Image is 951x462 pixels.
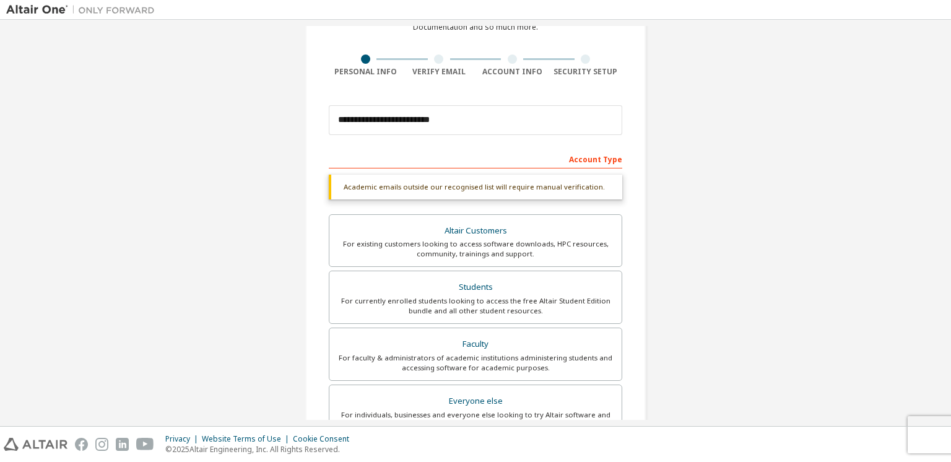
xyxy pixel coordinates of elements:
[337,279,614,296] div: Students
[475,67,549,77] div: Account Info
[75,438,88,451] img: facebook.svg
[95,438,108,451] img: instagram.svg
[136,438,154,451] img: youtube.svg
[329,149,622,168] div: Account Type
[337,239,614,259] div: For existing customers looking to access software downloads, HPC resources, community, trainings ...
[202,434,293,444] div: Website Terms of Use
[402,67,476,77] div: Verify Email
[337,393,614,410] div: Everyone else
[337,336,614,353] div: Faculty
[165,434,202,444] div: Privacy
[293,434,357,444] div: Cookie Consent
[116,438,129,451] img: linkedin.svg
[549,67,623,77] div: Security Setup
[337,410,614,430] div: For individuals, businesses and everyone else looking to try Altair software and explore our prod...
[337,222,614,240] div: Altair Customers
[329,175,622,199] div: Academic emails outside our recognised list will require manual verification.
[4,438,67,451] img: altair_logo.svg
[329,67,402,77] div: Personal Info
[337,353,614,373] div: For faculty & administrators of academic institutions administering students and accessing softwa...
[165,444,357,455] p: © 2025 Altair Engineering, Inc. All Rights Reserved.
[6,4,161,16] img: Altair One
[337,296,614,316] div: For currently enrolled students looking to access the free Altair Student Edition bundle and all ...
